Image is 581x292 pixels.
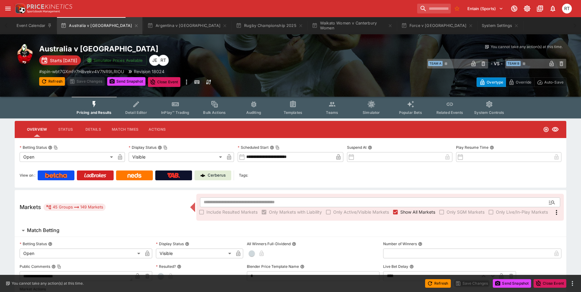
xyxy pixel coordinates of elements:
div: Richard Tatton [158,55,169,66]
span: Pricing and Results [77,110,111,115]
span: Only Active/Visible Markets [333,209,389,215]
img: Betcha [45,173,67,178]
div: Open [20,249,142,258]
div: 45 Groups 149 Markets [46,204,103,211]
span: Show All Markets [400,209,435,215]
div: James Edlin [149,55,160,66]
button: Notifications [547,3,558,14]
button: Simulator Prices Available [83,55,147,66]
span: Popular Bets [399,110,422,115]
p: Number of Winners [383,241,417,246]
p: Play Resume Time [456,145,489,150]
h6: Match Betting [27,227,59,234]
button: Display Status [185,242,189,246]
p: Betting Status [20,241,47,246]
span: Simulator [363,110,380,115]
button: All Winners Full-Dividend [292,242,296,246]
button: Live Bet Delay [409,264,414,269]
button: Actions [143,122,171,137]
p: Suspend At [347,145,367,150]
span: Only SGM Markets [447,209,485,215]
label: View on : [20,170,35,180]
span: Auditing [246,110,261,115]
button: Close Event [534,279,566,288]
button: Play Resume Time [490,145,494,150]
p: Blender Price Template Name [247,264,299,269]
button: Toggle light/dark mode [522,3,533,14]
button: No Bookmarks [452,4,462,13]
button: Waikato Women v Canterbury Women [308,17,396,34]
button: Auto-Save [534,77,566,87]
p: Starts [DATE] [50,57,77,64]
div: Event type filters [72,97,509,118]
button: Betting StatusCopy To Clipboard [48,145,52,150]
button: Copy To Clipboard [57,264,61,269]
p: Betting Status [20,145,47,150]
button: Send Snapshot [107,77,145,86]
span: Related Events [436,110,463,115]
img: PriceKinetics Logo [13,2,26,15]
button: Argentina v [GEOGRAPHIC_DATA] [144,17,231,34]
span: Templates [284,110,302,115]
button: Override [506,77,534,87]
button: Status [52,122,79,137]
p: Copy To Clipboard [39,68,124,75]
button: Resulted? [177,264,181,269]
div: Open [20,152,115,162]
p: Scheduled Start [238,145,269,150]
button: Overview [22,122,52,137]
span: Only Live/In-Play Markets [496,209,548,215]
svg: Visible [552,126,559,133]
span: Detail Editor [125,110,147,115]
div: Visible [156,249,233,258]
a: Cerberus [194,170,231,180]
button: Connected to PK [509,3,520,14]
button: Event Calendar [13,17,56,34]
button: Match Betting [15,224,566,237]
input: search [417,4,451,13]
img: Cerberus [200,173,205,178]
button: Open [546,197,557,208]
button: Richard Tatton [560,2,574,15]
span: InPlay™ Trading [161,110,189,115]
span: Team B [506,61,521,66]
p: Override [516,79,531,85]
button: open drawer [2,3,13,14]
button: Copy To Clipboard [54,145,58,150]
span: Bulk Actions [203,110,226,115]
button: Select Tenant [464,4,507,13]
button: Match Times [107,122,143,137]
img: Sportsbook Management [27,10,60,13]
p: You cannot take any action(s) at this time. [12,281,84,286]
span: Only Markets with Liability [269,209,322,215]
button: Refresh [39,77,65,86]
button: Refresh [425,279,451,288]
span: Teams [326,110,338,115]
button: Suspend At [368,145,372,150]
button: Close Event [148,77,181,87]
div: Start From [477,77,566,87]
svg: Open [543,126,549,133]
p: Resulted? [156,264,176,269]
p: Display Status [129,145,157,150]
label: Tags: [239,170,248,180]
p: Auto-Save [544,79,564,85]
img: TabNZ [167,173,180,178]
img: PriceKinetics [27,4,72,9]
button: Scheduled StartCopy To Clipboard [270,145,274,150]
button: Display StatusCopy To Clipboard [158,145,162,150]
button: Copy To Clipboard [275,145,280,150]
p: Live Bet Delay [383,264,408,269]
button: Documentation [534,3,545,14]
p: Public Comments [20,264,50,269]
img: Neds [127,173,141,178]
span: Team A [428,61,443,66]
button: Blender Price Template Name [300,264,304,269]
button: Details [79,122,107,137]
button: Australia v [GEOGRAPHIC_DATA] [57,17,142,34]
h5: Markets [20,204,41,211]
p: Cerberus [208,172,226,178]
img: Ladbrokes [84,173,106,178]
h6: - VS - [491,60,503,67]
div: Richard Tatton [562,4,572,13]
